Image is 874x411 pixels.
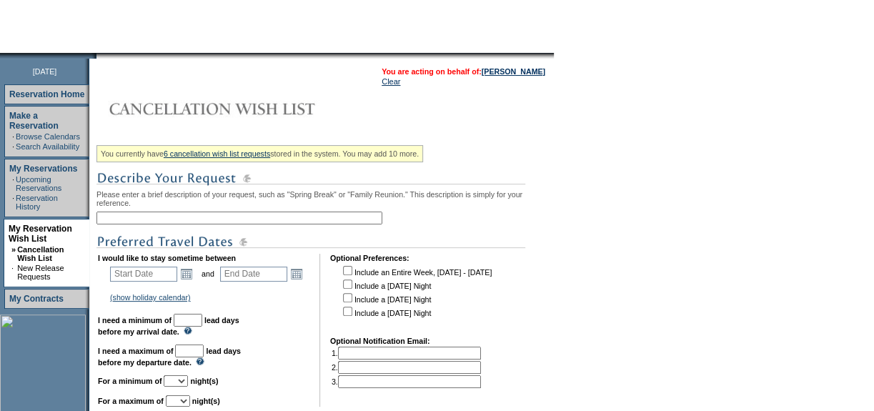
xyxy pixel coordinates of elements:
a: Browse Calendars [16,132,80,141]
td: and [199,264,217,284]
a: Make a Reservation [9,111,59,131]
img: questionMark_lightBlue.gif [196,357,204,365]
a: My Reservations [9,164,77,174]
a: Clear [382,77,400,86]
b: I need a maximum of [98,347,173,355]
td: 2. [332,361,481,374]
td: 1. [332,347,481,360]
a: Cancellation Wish List [17,245,64,262]
a: New Release Requests [17,264,64,281]
img: blank.gif [96,53,98,59]
a: Reservation History [16,194,58,211]
td: Include an Entire Week, [DATE] - [DATE] Include a [DATE] Night Include a [DATE] Night Include a [... [340,264,492,327]
input: Date format: M/D/Y. Shortcut keys: [T] for Today. [UP] or [.] for Next Day. [DOWN] or [,] for Pre... [220,267,287,282]
span: You are acting on behalf of: [382,67,545,76]
img: promoShadowLeftCorner.gif [91,53,96,59]
b: lead days before my departure date. [98,347,241,367]
img: questionMark_lightBlue.gif [184,327,192,335]
a: Open the calendar popup. [289,266,304,282]
a: Open the calendar popup. [179,266,194,282]
input: Date format: M/D/Y. Shortcut keys: [T] for Today. [UP] or [.] for Next Day. [DOWN] or [,] for Pre... [110,267,177,282]
span: [DATE] [33,67,57,76]
b: night(s) [192,397,220,405]
b: lead days before my arrival date. [98,316,239,336]
b: » [11,245,16,254]
a: My Reservation Wish List [9,224,72,244]
a: 6 cancellation wish list requests [164,149,270,158]
b: Optional Preferences: [330,254,409,262]
a: (show holiday calendar) [110,293,191,302]
a: Upcoming Reservations [16,175,61,192]
img: Cancellation Wish List [96,94,382,123]
b: For a minimum of [98,377,162,385]
b: I need a minimum of [98,316,172,325]
a: Search Availability [16,142,79,151]
td: · [12,142,14,151]
b: night(s) [190,377,218,385]
td: · [12,132,14,141]
td: · [12,194,14,211]
a: Reservation Home [9,89,84,99]
td: 3. [332,375,481,388]
b: Optional Notification Email: [330,337,430,345]
a: [PERSON_NAME] [482,67,545,76]
div: You currently have stored in the system. You may add 10 more. [96,145,423,162]
td: · [12,175,14,192]
b: For a maximum of [98,397,164,405]
a: My Contracts [9,294,64,304]
td: · [11,264,16,281]
b: I would like to stay sometime between [98,254,236,262]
